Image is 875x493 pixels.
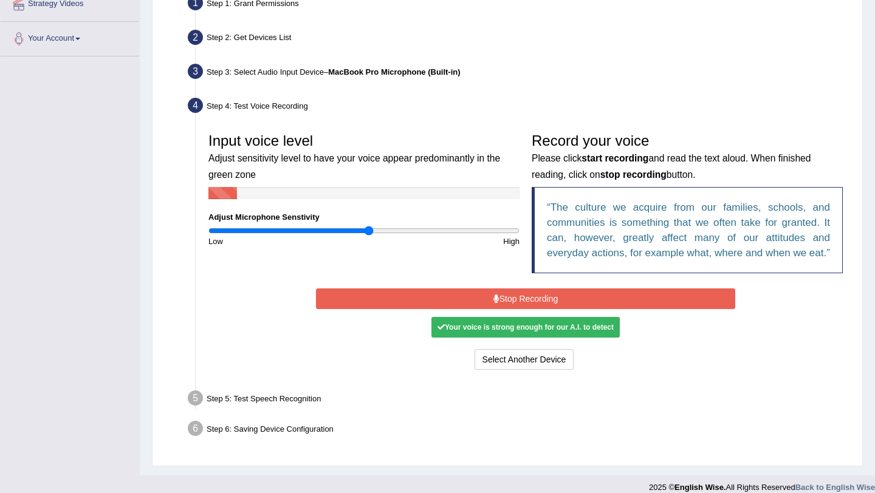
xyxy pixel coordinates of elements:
[532,133,843,181] h3: Record your voice
[547,202,830,259] q: The culture we acquire from our families, schools, and communities is something that we often tak...
[208,133,520,181] h3: Input voice level
[182,387,857,413] div: Step 5: Test Speech Recognition
[182,417,857,444] div: Step 6: Saving Device Configuration
[208,153,500,179] small: Adjust sensitivity level to have your voice appear predominantly in the green zone
[600,169,667,180] b: stop recording
[431,317,620,338] div: Your voice is strong enough for our A.I. to detect
[324,67,461,76] span: –
[364,236,526,247] div: High
[328,67,460,76] b: MacBook Pro Microphone (Built-in)
[182,26,857,53] div: Step 2: Get Devices List
[1,22,139,52] a: Your Account
[202,236,364,247] div: Low
[649,475,875,493] div: 2025 © All Rights Reserved
[182,60,857,87] div: Step 3: Select Audio Input Device
[532,153,811,179] small: Please click and read the text aloud. When finished reading, click on button.
[795,483,875,492] a: Back to English Wise
[316,288,735,309] button: Stop Recording
[208,211,320,223] label: Adjust Microphone Senstivity
[475,349,574,370] button: Select Another Device
[182,94,857,121] div: Step 4: Test Voice Recording
[674,483,726,492] strong: English Wise.
[582,153,648,163] b: start recording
